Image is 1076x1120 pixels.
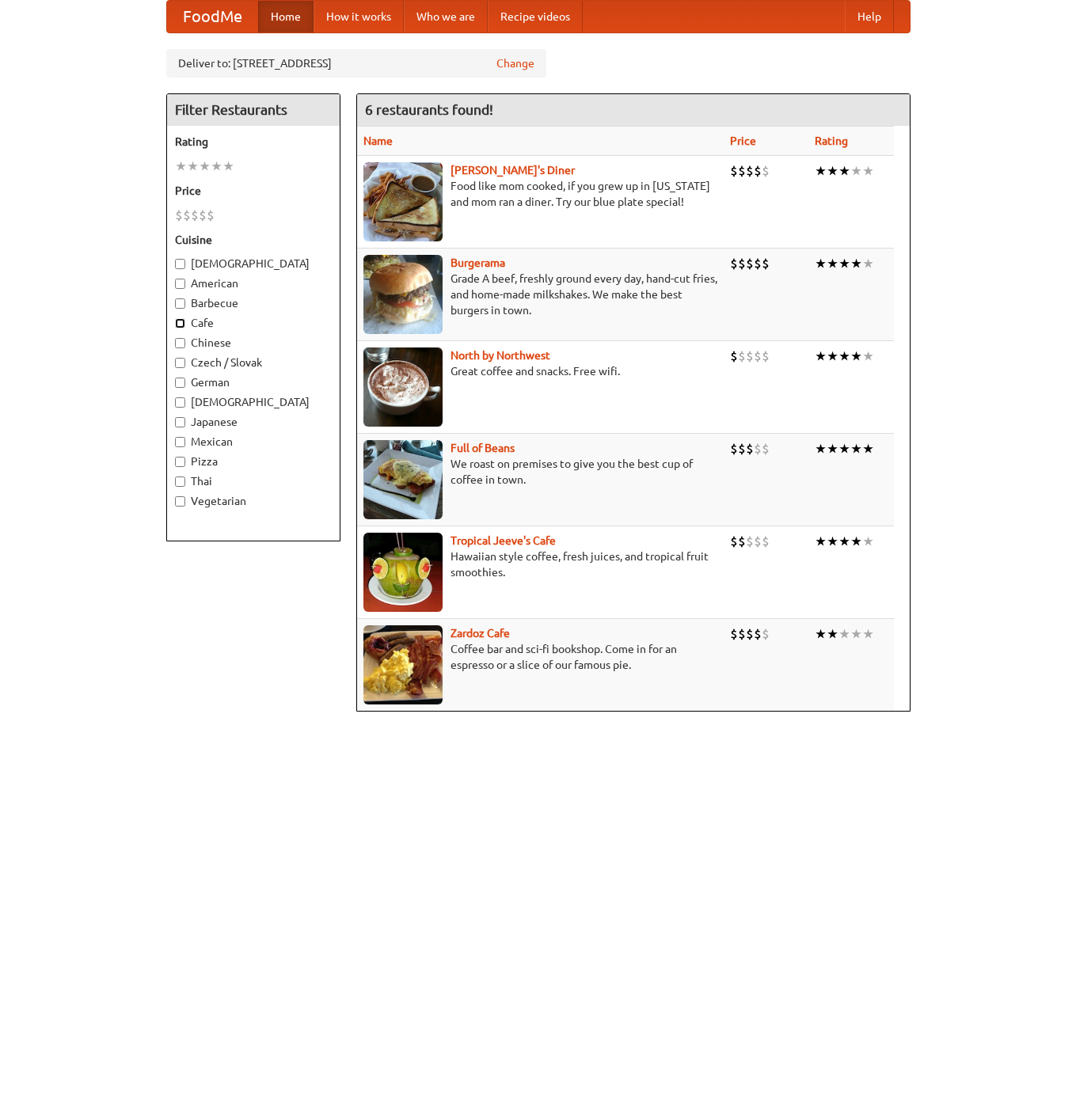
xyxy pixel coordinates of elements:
[762,533,770,550] li: $
[850,255,862,272] li: ★
[363,641,717,673] p: Coffee bar and sci-fi bookshop. Come in for an espresso or a slice of our famous pie.
[730,347,738,365] li: $
[746,533,754,550] li: $
[730,440,738,457] li: $
[175,338,185,348] input: Chinese
[175,207,183,224] li: $
[850,533,862,550] li: ★
[815,440,827,457] li: ★
[862,255,874,272] li: ★
[363,456,717,488] p: We roast on premises to give you the best cup of coffee in town.
[815,255,827,272] li: ★
[754,347,762,365] li: $
[175,259,185,269] input: [DEMOGRAPHIC_DATA]
[838,440,850,457] li: ★
[175,473,332,489] label: Thai
[166,49,546,78] div: Deliver to: [STREET_ADDRESS]
[175,335,332,351] label: Chinese
[363,255,443,334] img: burgerama.jpg
[827,533,838,550] li: ★
[850,162,862,180] li: ★
[827,255,838,272] li: ★
[175,437,185,447] input: Mexican
[488,1,583,32] a: Recipe videos
[762,440,770,457] li: $
[738,440,746,457] li: $
[762,162,770,180] li: $
[363,625,443,704] img: zardoz.jpg
[191,207,199,224] li: $
[199,158,211,175] li: ★
[850,347,862,365] li: ★
[207,207,215,224] li: $
[746,347,754,365] li: $
[451,164,575,177] a: [PERSON_NAME]'s Diner
[754,255,762,272] li: $
[175,232,332,248] h5: Cuisine
[451,534,556,547] a: Tropical Jeeve's Cafe
[222,158,234,175] li: ★
[175,298,185,309] input: Barbecue
[175,256,332,271] label: [DEMOGRAPHIC_DATA]
[363,549,717,580] p: Hawaiian style coffee, fresh juices, and tropical fruit smoothies.
[175,315,332,331] label: Cafe
[762,347,770,365] li: $
[762,625,770,643] li: $
[175,183,332,199] h5: Price
[850,625,862,643] li: ★
[175,374,332,390] label: German
[363,347,443,427] img: north.jpg
[738,347,746,365] li: $
[175,318,185,328] input: Cafe
[838,347,850,365] li: ★
[762,255,770,272] li: $
[363,162,443,241] img: sallys.jpg
[175,378,185,388] input: German
[175,358,185,368] input: Czech / Slovak
[730,533,738,550] li: $
[175,397,185,408] input: [DEMOGRAPHIC_DATA]
[175,295,332,311] label: Barbecue
[738,625,746,643] li: $
[815,625,827,643] li: ★
[451,349,550,362] a: North by Northwest
[730,625,738,643] li: $
[754,440,762,457] li: $
[845,1,894,32] a: Help
[738,255,746,272] li: $
[175,457,185,467] input: Pizza
[815,135,848,147] a: Rating
[404,1,488,32] a: Who we are
[314,1,404,32] a: How it works
[862,625,874,643] li: ★
[827,162,838,180] li: ★
[175,414,332,430] label: Japanese
[862,162,874,180] li: ★
[363,178,717,210] p: Food like mom cooked, if you grew up in [US_STATE] and mom ran a diner. Try our blue plate special!
[754,625,762,643] li: $
[451,442,515,454] b: Full of Beans
[746,162,754,180] li: $
[175,158,187,175] li: ★
[738,533,746,550] li: $
[211,158,222,175] li: ★
[175,476,185,487] input: Thai
[827,625,838,643] li: ★
[363,440,443,519] img: beans.jpg
[862,440,874,457] li: ★
[175,417,185,427] input: Japanese
[815,162,827,180] li: ★
[838,625,850,643] li: ★
[815,533,827,550] li: ★
[754,162,762,180] li: $
[175,493,332,509] label: Vegetarian
[183,207,191,224] li: $
[451,256,505,269] a: Burgerama
[451,627,510,640] a: Zardoz Cafe
[363,533,443,612] img: jeeves.jpg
